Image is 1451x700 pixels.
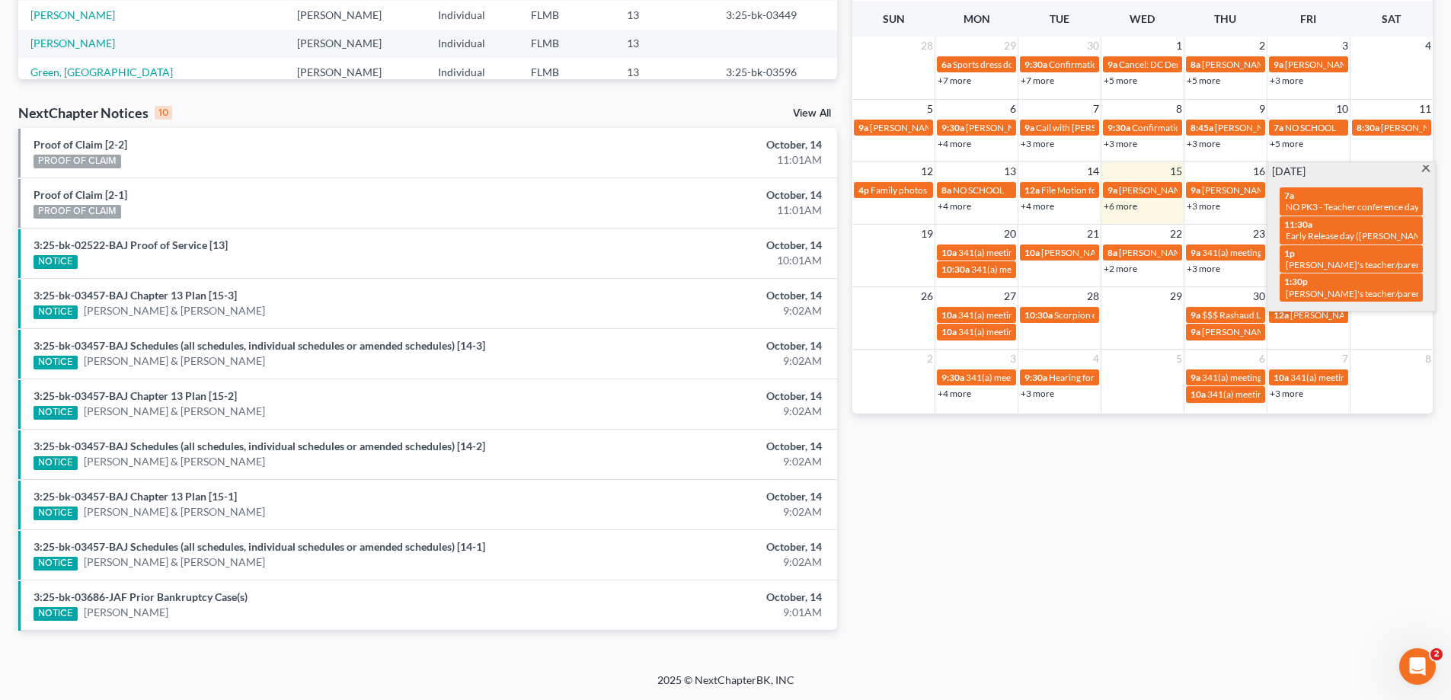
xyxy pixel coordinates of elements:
[1215,122,1357,133] span: [PERSON_NAME] in person for 341
[1191,184,1200,196] span: 9a
[1168,287,1184,305] span: 29
[938,388,971,399] a: +4 more
[1104,138,1137,149] a: +3 more
[1430,648,1443,660] span: 2
[1202,326,1356,337] span: [PERSON_NAME] volunteering at SJCS
[569,187,822,203] div: October, 14
[1202,184,1357,196] span: [PERSON_NAME] JCRM training day ??
[1341,37,1350,55] span: 3
[1175,37,1184,55] span: 1
[1085,287,1101,305] span: 28
[1041,247,1152,258] span: [PERSON_NAME] Hair appt
[1002,287,1018,305] span: 27
[1036,122,1143,133] span: Call with [PERSON_NAME]
[285,58,426,86] td: [PERSON_NAME]
[34,456,78,470] div: NOTICE
[1002,162,1018,181] span: 13
[1187,200,1220,212] a: +3 more
[1270,75,1303,86] a: +3 more
[426,30,519,58] td: Individual
[714,58,837,86] td: 3:25-bk-03596
[941,372,964,383] span: 9:30a
[1024,309,1053,321] span: 10:30a
[1175,100,1184,118] span: 8
[1258,37,1267,55] span: 2
[34,406,78,420] div: NOTICE
[84,353,265,369] a: [PERSON_NAME] & [PERSON_NAME]
[569,288,822,303] div: October, 14
[1049,372,1290,383] span: Hearing for Oakcies [PERSON_NAME] and [PERSON_NAME]
[938,200,971,212] a: +4 more
[1191,59,1200,70] span: 8a
[1270,388,1303,399] a: +3 more
[34,339,485,352] a: 3:25-bk-03457-BAJ Schedules (all schedules, individual schedules or amended schedules) [14-3]
[1274,372,1289,383] span: 10a
[1024,122,1034,133] span: 9a
[34,507,78,520] div: NOTICE
[1024,247,1040,258] span: 10a
[1284,276,1308,287] span: 1:30p
[1290,372,1437,383] span: 341(a) meeting for [PERSON_NAME]
[34,305,78,319] div: NOTICE
[941,326,957,337] span: 10a
[1191,247,1200,258] span: 9a
[1002,37,1018,55] span: 29
[1107,122,1130,133] span: 9:30a
[966,122,1274,133] span: [PERSON_NAME] [EMAIL_ADDRESS][DOMAIN_NAME] [PHONE_NUMBER]
[971,264,1118,275] span: 341(a) meeting for [PERSON_NAME]
[1119,247,1252,258] span: [PERSON_NAME] on-site training
[1187,75,1220,86] a: +5 more
[1021,138,1054,149] a: +3 more
[155,106,172,120] div: 10
[569,303,822,318] div: 9:02AM
[1119,59,1286,70] span: Cancel: DC Dental Appt [PERSON_NAME]
[426,58,519,86] td: Individual
[925,350,935,368] span: 2
[919,225,935,243] span: 19
[714,1,837,29] td: 3:25-bk-03449
[1187,263,1220,274] a: +3 more
[941,264,970,275] span: 10:30a
[1214,12,1236,25] span: Thu
[1054,309,1127,321] span: Scorpion check-in
[1024,372,1047,383] span: 9:30a
[1284,190,1294,201] span: 7a
[34,540,485,553] a: 3:25-bk-03457-BAJ Schedules (all schedules, individual schedules or amended schedules) [14-1]
[964,12,990,25] span: Mon
[958,247,1105,258] span: 341(a) meeting for [PERSON_NAME]
[1286,230,1433,241] span: Early Release day ([PERSON_NAME])
[34,590,248,603] a: 3:25-bk-03686-JAF Prior Bankruptcy Case(s)
[1285,122,1336,133] span: NO SCHOOL
[1270,138,1303,149] a: +5 more
[1191,309,1200,321] span: 9a
[1341,350,1350,368] span: 7
[18,104,172,122] div: NextChapter Notices
[1191,326,1200,337] span: 9a
[966,372,1194,383] span: 341(a) meeting for [PERSON_NAME] & [PERSON_NAME]
[569,253,822,268] div: 10:01AM
[1021,75,1054,86] a: +7 more
[285,30,426,58] td: [PERSON_NAME]
[793,108,831,119] a: View All
[426,1,519,29] td: Individual
[519,1,615,29] td: FLMB
[1024,59,1047,70] span: 9:30a
[34,255,78,269] div: NOTICE
[569,605,822,620] div: 9:01AM
[941,247,957,258] span: 10a
[34,289,237,302] a: 3:25-bk-03457-BAJ Chapter 13 Plan [15-3]
[1251,225,1267,243] span: 23
[519,58,615,86] td: FLMB
[919,162,935,181] span: 12
[925,100,935,118] span: 5
[615,30,714,58] td: 13
[1104,75,1137,86] a: +5 more
[34,607,78,621] div: NOTICE
[1021,200,1054,212] a: +4 more
[84,303,265,318] a: [PERSON_NAME] & [PERSON_NAME]
[1357,122,1379,133] span: 8:30a
[292,673,1160,700] div: 2025 © NextChapterBK, INC
[1274,309,1289,321] span: 12a
[1104,263,1137,274] a: +2 more
[1175,350,1184,368] span: 5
